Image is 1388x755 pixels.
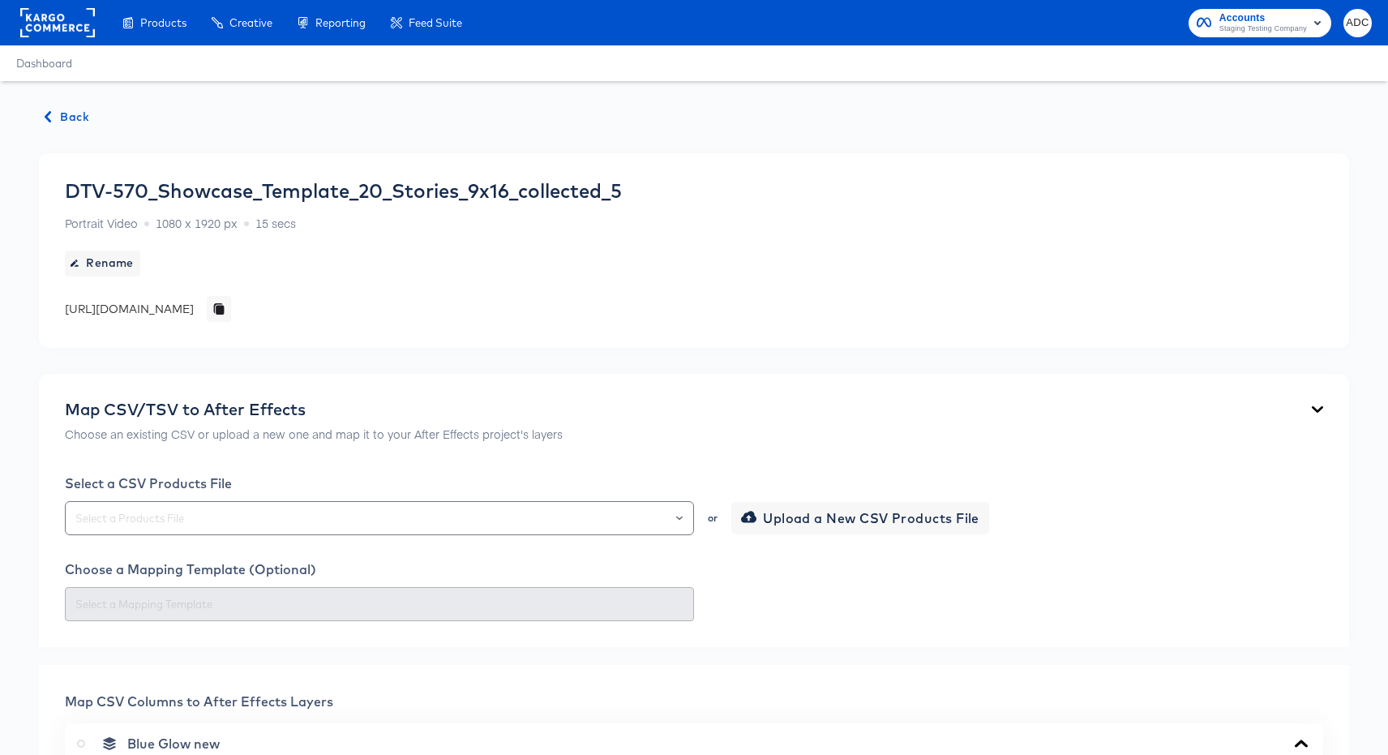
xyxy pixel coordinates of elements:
span: Staging Testing Company [1219,23,1307,36]
span: Products [140,16,186,29]
button: Upload a New CSV Products File [731,502,989,534]
span: Creative [229,16,272,29]
div: Map CSV/TSV to After Effects [65,400,563,419]
div: Choose a Mapping Template (Optional) [65,561,1323,577]
span: Reporting [315,16,366,29]
div: DTV-570_Showcase_Template_20_Stories_9x16_collected_5 [65,179,622,202]
div: Select a CSV Products File [65,475,1323,491]
div: [URL][DOMAIN_NAME] [65,301,194,317]
span: Map CSV Columns to After Effects Layers [65,693,333,710]
a: Dashboard [16,57,72,70]
button: AccountsStaging Testing Company [1189,9,1331,37]
button: ADC [1343,9,1372,37]
span: ADC [1350,14,1365,32]
input: Select a Products File [72,509,687,528]
input: Select a Mapping Template [72,595,687,614]
span: 1080 x 1920 px [156,215,238,231]
span: Blue Glow new [127,736,220,752]
button: Back [39,107,96,127]
p: Choose an existing CSV or upload a new one and map it to your After Effects project's layers [65,426,563,442]
div: or [706,513,719,523]
span: Portrait Video [65,215,138,231]
span: Feed Suite [409,16,462,29]
span: Rename [71,253,134,273]
span: 15 secs [255,215,296,231]
button: Open [676,507,683,530]
span: Accounts [1219,10,1307,27]
button: Rename [65,251,140,277]
span: Upload a New CSV Products File [744,507,979,530]
span: Back [45,107,89,127]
